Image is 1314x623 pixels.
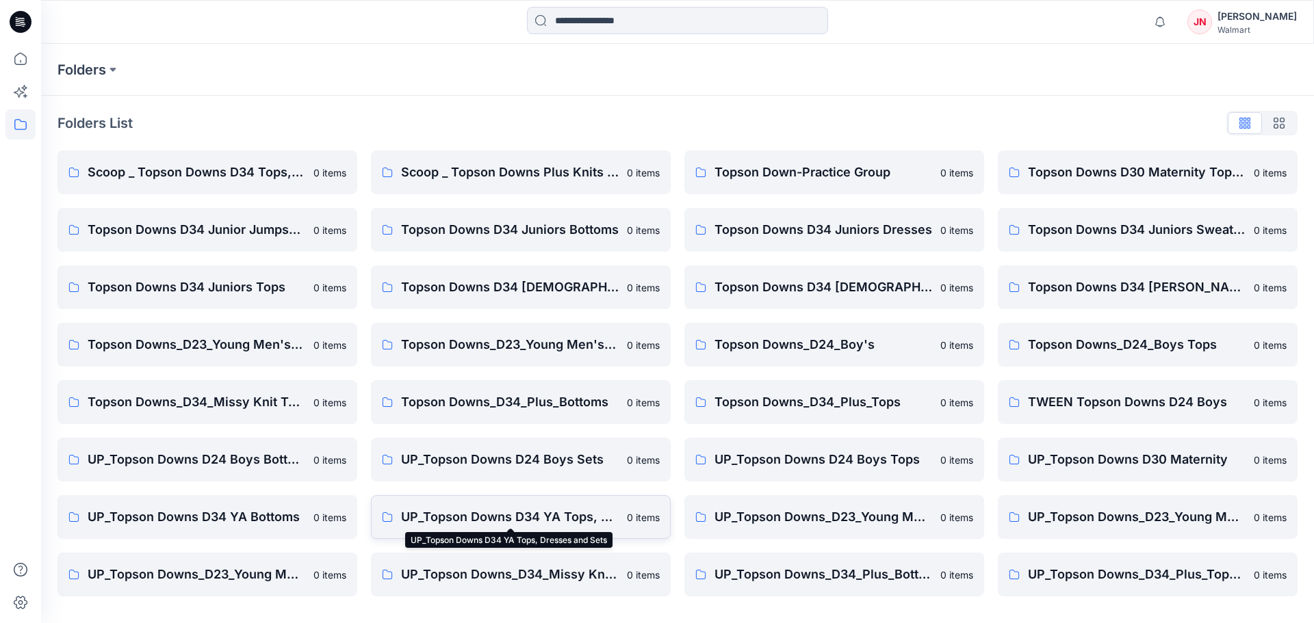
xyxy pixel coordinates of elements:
[627,395,660,410] p: 0 items
[1028,507,1246,527] p: UP_Topson Downs_D23_Young Men's Outerwear
[684,265,984,309] a: Topson Downs D34 [DEMOGRAPHIC_DATA] Woven Tops0 items
[684,553,984,596] a: UP_Topson Downs_D34_Plus_Bottoms0 items
[1254,223,1287,237] p: 0 items
[371,495,671,539] a: UP_Topson Downs D34 YA Tops, Dresses and Sets0 items
[940,510,973,525] p: 0 items
[714,278,932,297] p: Topson Downs D34 [DEMOGRAPHIC_DATA] Woven Tops
[401,450,619,469] p: UP_Topson Downs D24 Boys Sets
[1028,450,1246,469] p: UP_Topson Downs D30 Maternity
[940,338,973,352] p: 0 items
[88,565,305,584] p: UP_Topson Downs_D23_Young Men's Tops
[1254,510,1287,525] p: 0 items
[627,568,660,582] p: 0 items
[627,338,660,352] p: 0 items
[371,438,671,481] a: UP_Topson Downs D24 Boys Sets0 items
[313,453,346,467] p: 0 items
[714,507,932,527] p: UP_Topson Downs_D23_Young Men's Bottoms
[88,278,305,297] p: Topson Downs D34 Juniors Tops
[714,450,932,469] p: UP_Topson Downs D24 Boys Tops
[57,208,357,252] a: Topson Downs D34 Junior Jumpsuits & Rompers0 items
[371,323,671,367] a: Topson Downs_D23_Young Men's Tops0 items
[998,265,1298,309] a: Topson Downs D34 [PERSON_NAME]0 items
[627,165,660,180] p: 0 items
[313,280,346,295] p: 0 items
[371,208,671,252] a: Topson Downs D34 Juniors Bottoms0 items
[401,507,619,527] p: UP_Topson Downs D34 YA Tops, Dresses and Sets
[998,495,1298,539] a: UP_Topson Downs_D23_Young Men's Outerwear0 items
[1028,565,1246,584] p: UP_Topson Downs_D34_Plus_Tops Sweaters Dresses
[998,150,1298,194] a: Topson Downs D30 Maternity Tops/Bottoms0 items
[627,280,660,295] p: 0 items
[714,220,932,239] p: Topson Downs D34 Juniors Dresses
[998,208,1298,252] a: Topson Downs D34 Juniors Sweaters0 items
[627,510,660,525] p: 0 items
[1254,280,1287,295] p: 0 items
[57,438,357,481] a: UP_Topson Downs D24 Boys Bottoms0 items
[627,453,660,467] p: 0 items
[313,223,346,237] p: 0 items
[940,165,973,180] p: 0 items
[371,380,671,424] a: Topson Downs_D34_Plus_Bottoms0 items
[57,60,106,79] a: Folders
[371,150,671,194] a: Scoop _ Topson Downs Plus Knits / Woven0 items
[684,208,984,252] a: Topson Downs D34 Juniors Dresses0 items
[1028,163,1246,182] p: Topson Downs D30 Maternity Tops/Bottoms
[88,450,305,469] p: UP_Topson Downs D24 Boys Bottoms
[401,335,619,354] p: Topson Downs_D23_Young Men's Tops
[627,223,660,237] p: 0 items
[998,323,1298,367] a: Topson Downs_D24_Boys Tops0 items
[1254,568,1287,582] p: 0 items
[998,438,1298,481] a: UP_Topson Downs D30 Maternity0 items
[714,393,932,412] p: Topson Downs_D34_Plus_Tops
[313,165,346,180] p: 0 items
[313,510,346,525] p: 0 items
[684,438,984,481] a: UP_Topson Downs D24 Boys Tops0 items
[401,393,619,412] p: Topson Downs_D34_Plus_Bottoms
[88,220,305,239] p: Topson Downs D34 Junior Jumpsuits & Rompers
[1218,8,1297,25] div: [PERSON_NAME]
[714,163,932,182] p: Topson Down-Practice Group
[313,395,346,410] p: 0 items
[1254,453,1287,467] p: 0 items
[57,323,357,367] a: Topson Downs_D23_Young Men's Bottoms0 items
[57,265,357,309] a: Topson Downs D34 Juniors Tops0 items
[57,553,357,596] a: UP_Topson Downs_D23_Young Men's Tops0 items
[371,553,671,596] a: UP_Topson Downs_D34_Missy Knit Tops0 items
[88,163,305,182] p: Scoop _ Topson Downs D34 Tops, Dresses and Sets
[371,265,671,309] a: Topson Downs D34 [DEMOGRAPHIC_DATA] Dresses0 items
[57,150,357,194] a: Scoop _ Topson Downs D34 Tops, Dresses and Sets0 items
[88,507,305,527] p: UP_Topson Downs D34 YA Bottoms
[1028,335,1246,354] p: Topson Downs_D24_Boys Tops
[88,393,305,412] p: Topson Downs_D34_Missy Knit Tops
[88,335,305,354] p: Topson Downs_D23_Young Men's Bottoms
[1028,278,1246,297] p: Topson Downs D34 [PERSON_NAME]
[940,223,973,237] p: 0 items
[313,568,346,582] p: 0 items
[57,380,357,424] a: Topson Downs_D34_Missy Knit Tops0 items
[57,113,133,133] p: Folders List
[1254,395,1287,410] p: 0 items
[684,150,984,194] a: Topson Down-Practice Group0 items
[940,395,973,410] p: 0 items
[998,380,1298,424] a: TWEEN Topson Downs D24 Boys0 items
[313,338,346,352] p: 0 items
[714,565,932,584] p: UP_Topson Downs_D34_Plus_Bottoms
[401,220,619,239] p: Topson Downs D34 Juniors Bottoms
[1028,220,1246,239] p: Topson Downs D34 Juniors Sweaters
[684,495,984,539] a: UP_Topson Downs_D23_Young Men's Bottoms0 items
[940,453,973,467] p: 0 items
[57,495,357,539] a: UP_Topson Downs D34 YA Bottoms0 items
[714,335,932,354] p: Topson Downs_D24_Boy's
[1218,25,1297,35] div: Walmart
[684,380,984,424] a: Topson Downs_D34_Plus_Tops0 items
[401,278,619,297] p: Topson Downs D34 [DEMOGRAPHIC_DATA] Dresses
[998,553,1298,596] a: UP_Topson Downs_D34_Plus_Tops Sweaters Dresses0 items
[401,163,619,182] p: Scoop _ Topson Downs Plus Knits / Woven
[1028,393,1246,412] p: TWEEN Topson Downs D24 Boys
[401,565,619,584] p: UP_Topson Downs_D34_Missy Knit Tops
[940,568,973,582] p: 0 items
[940,280,973,295] p: 0 items
[1187,10,1212,34] div: JN
[684,323,984,367] a: Topson Downs_D24_Boy's0 items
